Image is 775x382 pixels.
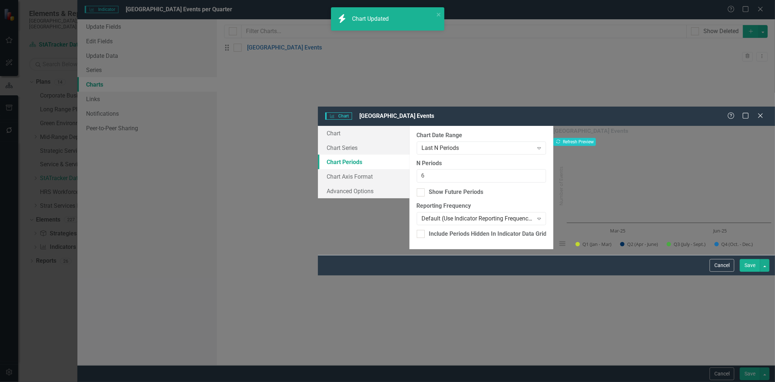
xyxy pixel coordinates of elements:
div: Chart Updated [352,15,391,23]
button: View chart menu, Chart [557,239,568,249]
label: N Periods [417,159,546,168]
a: Advanced Options [318,184,409,198]
a: Chart Series [318,140,409,155]
svg: Interactive chart [553,146,775,255]
button: Show Q2 (Apr - June) [620,241,659,247]
div: Show Future Periods [429,188,484,196]
text: Q3 (July - Sept.) [674,241,706,247]
div: Include Periods Hidden In Indicator Data Grid [429,230,547,238]
a: Chart Periods [318,155,409,169]
button: Refresh Preview [553,138,596,146]
span: Chart [325,112,352,120]
span: [GEOGRAPHIC_DATA] Events [359,112,434,119]
text: Q2 (Apr - June) [627,241,658,247]
div: Last N Periods [422,144,533,152]
a: Chart Axis Format [318,169,409,184]
text: Number of Events [558,167,564,206]
text: Q1 (Jan - Mar) [582,241,611,247]
button: Show Q1 (Jan - Mar) [576,241,612,247]
button: close [436,10,441,19]
button: Show Q4 (Oct. - Dec.) [714,241,754,247]
text: Mar-25 [610,227,626,234]
button: Show Q3 (July - Sept.) [667,241,706,247]
h3: [GEOGRAPHIC_DATA] Events [553,128,775,134]
div: Chart. Highcharts interactive chart. [553,146,775,255]
text: Q4 (Oct. - Dec.) [721,241,753,247]
label: Chart Date Range [417,131,546,140]
a: Chart [318,126,409,140]
div: Default (Use Indicator Reporting Frequency) [422,215,533,223]
text: Jun-25 [713,227,727,234]
label: Reporting Frequency [417,202,546,210]
button: Save [740,259,760,272]
button: Cancel [710,259,734,272]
